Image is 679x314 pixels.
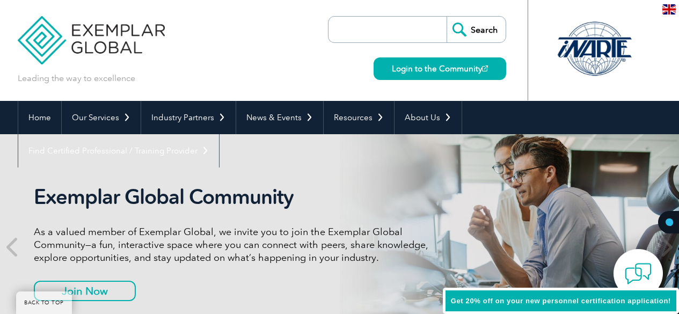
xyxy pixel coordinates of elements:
[16,291,72,314] a: BACK TO TOP
[34,225,436,264] p: As a valued member of Exemplar Global, we invite you to join the Exemplar Global Community—a fun,...
[34,185,436,209] h2: Exemplar Global Community
[374,57,506,80] a: Login to the Community
[324,101,394,134] a: Resources
[34,281,136,301] a: Join Now
[482,65,488,71] img: open_square.png
[62,101,141,134] a: Our Services
[625,260,652,287] img: contact-chat.png
[18,134,219,167] a: Find Certified Professional / Training Provider
[141,101,236,134] a: Industry Partners
[18,72,135,84] p: Leading the way to excellence
[395,101,462,134] a: About Us
[18,101,61,134] a: Home
[447,17,506,42] input: Search
[451,297,671,305] span: Get 20% off on your new personnel certification application!
[662,4,676,14] img: en
[236,101,323,134] a: News & Events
